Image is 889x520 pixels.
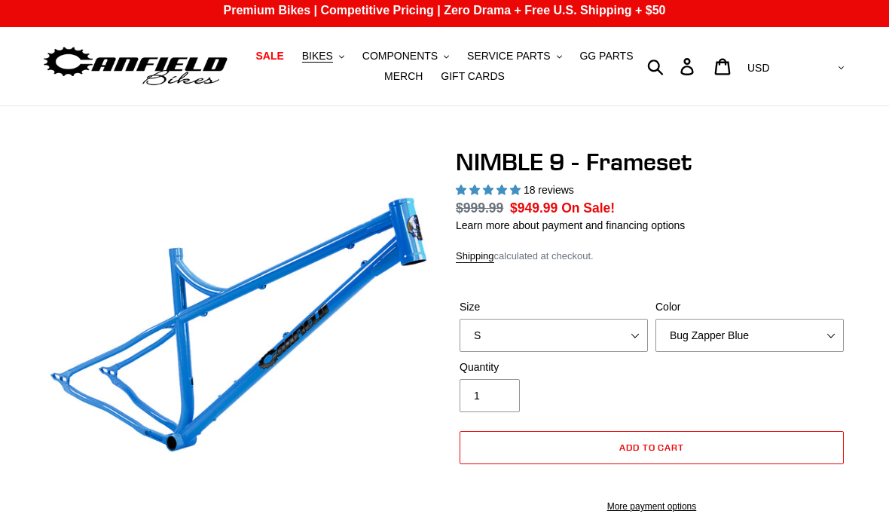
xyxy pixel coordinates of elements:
[460,359,648,375] label: Quantity
[579,50,633,63] span: GG PARTS
[524,184,574,196] span: 18 reviews
[456,200,503,216] s: $999.99
[302,50,333,63] span: BIKES
[456,249,848,264] div: calculated at checkout.
[362,50,438,63] span: COMPONENTS
[456,219,685,231] a: Learn more about payment and financing options
[433,66,512,87] a: GIFT CARDS
[460,500,844,513] a: More payment options
[467,50,550,63] span: SERVICE PARTS
[655,299,844,315] label: Color
[255,50,283,63] span: SALE
[456,184,524,196] span: 4.89 stars
[377,66,430,87] a: MERCH
[460,431,844,464] button: Add to cart
[295,46,352,66] button: BIKES
[384,70,423,83] span: MERCH
[248,46,291,66] a: SALE
[460,46,569,66] button: SERVICE PARTS
[441,70,505,83] span: GIFT CARDS
[561,198,615,218] span: On Sale!
[510,200,558,216] span: $949.99
[456,250,494,263] a: Shipping
[572,46,640,66] a: GG PARTS
[41,43,230,90] img: Canfield Bikes
[619,442,685,453] span: Add to cart
[460,299,648,315] label: Size
[456,148,848,176] h1: NIMBLE 9 - Frameset
[355,46,457,66] button: COMPONENTS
